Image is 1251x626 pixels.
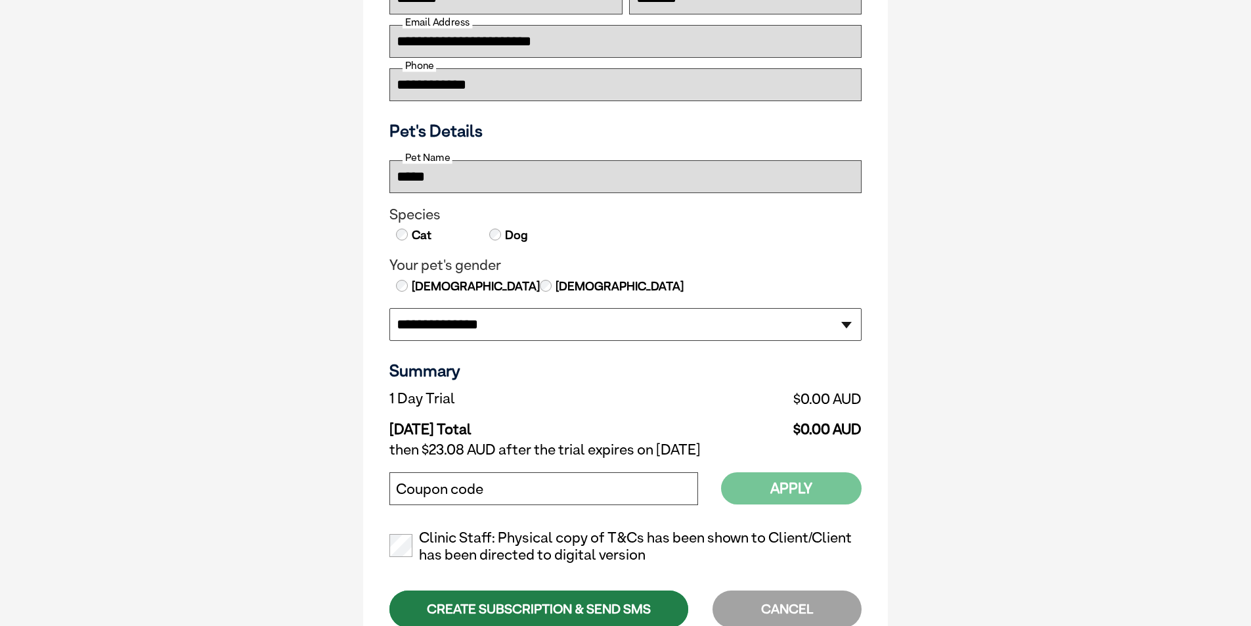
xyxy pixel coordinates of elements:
legend: Your pet's gender [389,257,862,274]
label: Phone [403,60,436,72]
legend: Species [389,206,862,223]
label: Email Address [403,16,472,28]
td: $0.00 AUD [646,387,862,411]
label: Clinic Staff: Physical copy of T&Cs has been shown to Client/Client has been directed to digital ... [389,529,862,564]
h3: Pet's Details [384,121,867,141]
label: Coupon code [396,481,483,498]
h3: Summary [389,361,862,380]
button: Apply [721,472,862,504]
td: then $23.08 AUD after the trial expires on [DATE] [389,438,862,462]
td: [DATE] Total [389,411,646,438]
input: Clinic Staff: Physical copy of T&Cs has been shown to Client/Client has been directed to digital ... [389,534,412,557]
td: 1 Day Trial [389,387,646,411]
td: $0.00 AUD [646,411,862,438]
